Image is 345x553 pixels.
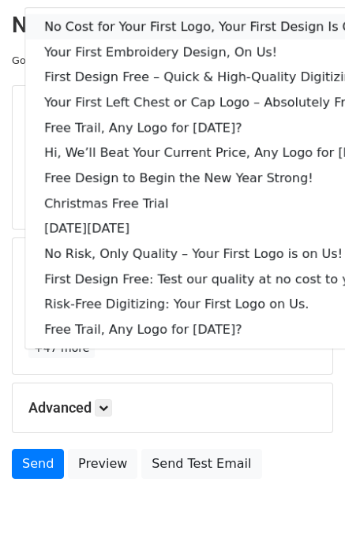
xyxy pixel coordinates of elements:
a: Send [12,449,64,479]
a: Preview [68,449,137,479]
a: Send Test Email [141,449,261,479]
h5: Advanced [28,399,317,417]
small: Google Sheet: [12,54,135,66]
h2: New Campaign [12,12,333,39]
iframe: Chat Widget [266,477,345,553]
